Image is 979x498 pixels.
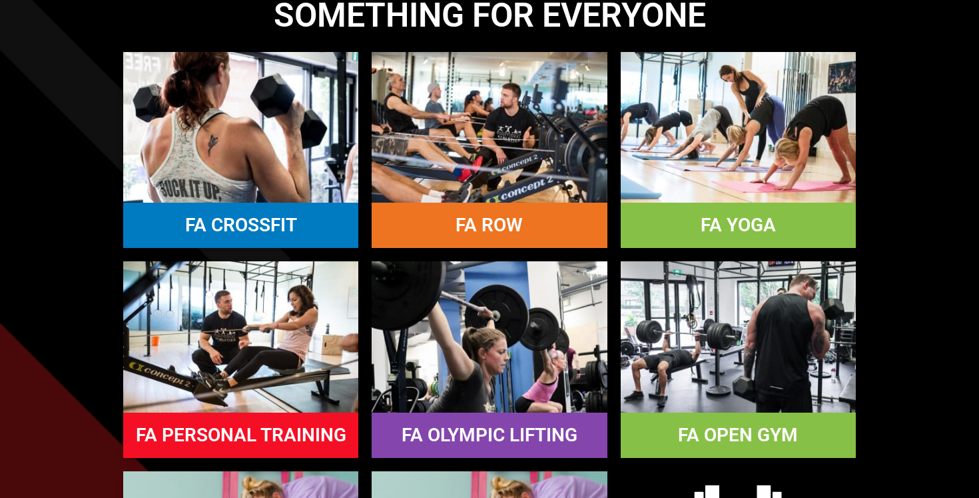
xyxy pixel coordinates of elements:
a: FA PERSONAL TRAINING [136,424,346,446]
a: FA OPEN GYM [678,424,798,446]
a: FA YOGA [701,214,776,236]
a: FA OLYMPIC LIFTING [402,424,577,446]
a: FA ROW [456,214,523,236]
a: FA CROSSFIT [185,214,297,236]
